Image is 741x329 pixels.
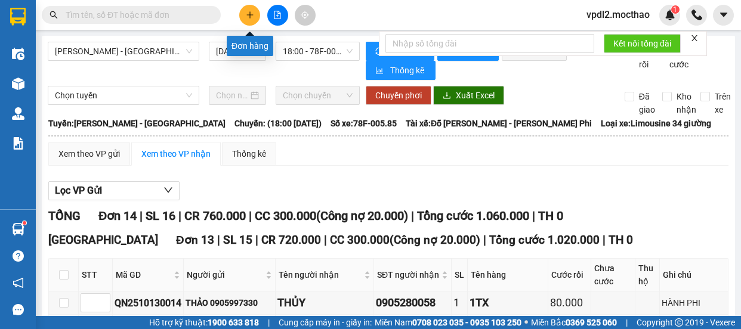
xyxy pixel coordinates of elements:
td: 0905280058 [374,291,452,315]
button: downloadXuất Excel [433,86,504,105]
span: | [324,233,327,247]
div: 80.000 [550,294,589,311]
strong: 0369 525 060 [566,318,617,327]
td: QN2510130014 [113,291,184,315]
span: [GEOGRAPHIC_DATA] [48,233,158,247]
div: QN2510130014 [115,296,181,311]
img: solution-icon [12,137,24,150]
input: Chọn ngày [216,89,248,102]
b: Tuyến: [PERSON_NAME] - [GEOGRAPHIC_DATA] [48,119,226,128]
span: | [178,209,181,223]
span: vpdl2.mocthao [577,7,659,22]
span: ) [476,233,480,247]
span: Chọn chuyến [283,86,353,104]
button: Kết nối tổng đài [604,34,681,53]
span: Cung cấp máy in - giấy in: [279,316,372,329]
span: Xuất Excel [456,89,495,102]
span: question-circle [13,250,24,262]
div: THỦY [277,294,372,311]
sup: 1 [23,221,26,225]
span: ( [316,209,320,223]
img: warehouse-icon [12,223,24,235]
span: | [626,316,628,329]
span: | [603,233,606,247]
span: SĐT người nhận [377,268,439,281]
span: Chọn tuyến [55,86,192,104]
img: warehouse-icon [12,77,24,90]
img: icon-new-feature [665,10,675,20]
span: Chuyến: (18:00 [DATE]) [234,117,322,130]
th: Cước rồi [548,259,591,291]
span: Số xe: 78F-005.85 [331,117,397,130]
div: Đơn hàng [227,36,273,56]
div: 1TX [470,294,545,311]
sup: 1 [671,5,680,14]
span: ( [390,233,394,247]
span: Lọc VP Gửi [55,183,102,198]
input: Nhập số tổng đài [385,34,594,53]
span: down [163,185,173,195]
span: Tổng cước 1.020.000 [489,233,600,247]
button: aim [295,5,316,26]
span: Miền Nam [375,316,521,329]
span: CR 760.000 [184,209,246,223]
span: notification [13,277,24,288]
span: TỔNG [48,209,81,223]
button: plus [239,5,260,26]
span: | [411,209,414,223]
span: download [443,91,451,101]
span: close [690,34,699,42]
button: file-add [267,5,288,26]
span: 1 [673,5,677,14]
img: logo-vxr [10,8,26,26]
span: TH 0 [538,209,563,223]
span: Kho nhận [672,90,701,116]
span: Tên người nhận [279,268,362,281]
span: search [50,11,58,19]
th: Ghi chú [660,259,728,291]
div: HÀNH PHI [662,296,726,309]
span: | [532,209,535,223]
span: | [268,316,270,329]
button: Lọc VP Gửi [48,181,180,200]
span: caret-down [718,10,729,20]
img: warehouse-icon [12,48,24,60]
div: Thống kê [232,147,266,160]
span: copyright [675,318,683,327]
span: ⚪️ [524,320,528,325]
span: Người gửi [187,268,263,281]
div: 1 [453,294,465,311]
span: Đơn 13 [176,233,214,247]
div: THẢO 0905997330 [186,296,273,309]
span: Quy Nhơn - Đà Lạt [55,42,192,60]
span: Miền Bắc [531,316,617,329]
th: Thu hộ [635,259,660,291]
span: message [13,304,24,315]
span: Đơn 14 [98,209,137,223]
span: Mã GD [116,268,171,281]
button: caret-down [713,5,734,26]
span: TH 0 [609,233,633,247]
strong: 1900 633 818 [208,318,259,327]
span: | [255,233,258,247]
span: | [483,233,486,247]
span: Tài xế: Đỗ [PERSON_NAME] - [PERSON_NAME] Phi [406,117,592,130]
span: CC 300.000 [255,209,316,223]
button: syncLàm mới [366,42,434,61]
span: plus [246,11,254,19]
img: warehouse-icon [12,107,24,120]
span: Tổng cước 1.060.000 [417,209,529,223]
span: Công nợ 20.000 [320,209,404,223]
span: SL 15 [223,233,252,247]
strong: 0708 023 035 - 0935 103 250 [412,318,521,327]
th: STT [79,259,113,291]
span: Kết nối tổng đài [613,37,671,50]
span: Đã giao [634,90,660,116]
div: 0905280058 [376,294,449,311]
th: SL [452,259,468,291]
button: Chuyển phơi [366,86,431,105]
span: bar-chart [375,66,385,76]
th: Chưa cước [591,259,635,291]
span: aim [301,11,309,19]
span: CR 720.000 [261,233,321,247]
